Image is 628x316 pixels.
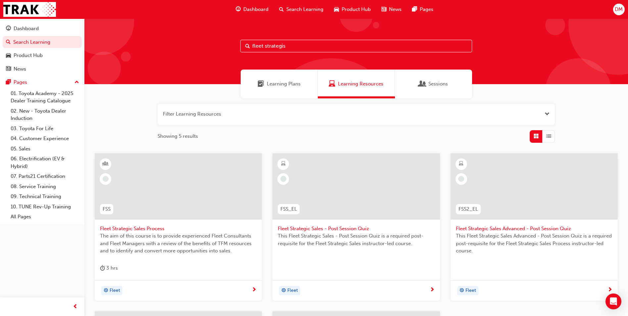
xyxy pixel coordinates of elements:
[3,63,82,75] a: News
[381,5,386,14] span: news-icon
[252,287,257,293] span: next-icon
[241,70,318,98] a: Learning PlansLearning Plans
[281,160,286,168] span: learningResourceType_ELEARNING-icon
[95,153,262,301] a: FSSFleet Strategic Sales ProcessThe aim of this course is to provide experienced Fleet Consultant...
[281,287,286,295] span: target-icon
[342,6,371,13] span: Product Hub
[100,264,118,272] div: 3 hrs
[8,154,82,171] a: 06. Electrification (EV & Hybrid)
[280,176,286,182] span: learningRecordVerb_NONE-icon
[430,287,435,293] span: next-icon
[100,264,105,272] span: duration-icon
[274,3,329,16] a: search-iconSearch Learning
[278,225,434,233] span: Fleet Strategic Sales - Post Session Quiz
[534,132,539,140] span: Grid
[456,225,612,233] span: Fleet Strategic Sales Advanced - Post Session Quiz
[395,70,472,98] a: SessionsSessions
[465,287,476,294] span: Fleet
[3,36,82,48] a: Search Learning
[407,3,439,16] a: pages-iconPages
[287,287,298,294] span: Fleet
[8,171,82,182] a: 07. Parts21 Certification
[240,40,472,52] input: Search...
[6,79,11,85] span: pages-icon
[243,6,268,13] span: Dashboard
[73,303,78,311] span: prev-icon
[8,133,82,144] a: 04. Customer Experience
[6,53,11,59] span: car-icon
[8,202,82,212] a: 10. TUNE Rev-Up Training
[334,5,339,14] span: car-icon
[3,2,56,17] img: Trak
[280,205,297,213] span: FSS_EL
[419,80,426,88] span: Sessions
[74,78,79,87] span: up-icon
[278,232,434,247] span: This Fleet Strategic Sales - Post Session Quiz is a required post-requisite for the Fleet Strateg...
[158,132,198,140] span: Showing 5 results
[3,23,82,35] a: Dashboard
[459,160,463,168] span: learningResourceType_ELEARNING-icon
[8,212,82,222] a: All Pages
[6,39,11,45] span: search-icon
[428,80,448,88] span: Sessions
[272,153,440,301] a: FSS_ELFleet Strategic Sales - Post Session QuizThis Fleet Strategic Sales - Post Session Quiz is ...
[8,106,82,124] a: 02. New - Toyota Dealer Induction
[6,26,11,32] span: guage-icon
[110,287,120,294] span: Fleet
[615,6,623,13] span: DM
[459,205,478,213] span: FSS2_EL
[103,176,109,182] span: learningRecordVerb_NONE-icon
[329,3,376,16] a: car-iconProduct Hub
[613,4,625,15] button: DM
[456,232,612,255] span: This Fleet Strategic Sales Advanced - Post Session Quiz is a required post-requisite for the Flee...
[3,49,82,62] a: Product Hub
[329,80,335,88] span: Learning Resources
[3,76,82,88] button: Pages
[546,132,551,140] span: List
[607,287,612,293] span: next-icon
[376,3,407,16] a: news-iconNews
[451,153,618,301] a: FSS2_ELFleet Strategic Sales Advanced - Post Session QuizThis Fleet Strategic Sales Advanced - Po...
[230,3,274,16] a: guage-iconDashboard
[8,144,82,154] a: 05. Sales
[14,25,39,32] div: Dashboard
[338,80,383,88] span: Learning Resources
[14,79,27,86] div: Pages
[545,110,550,118] button: Open the filter
[14,65,26,73] div: News
[420,6,433,13] span: Pages
[8,182,82,192] a: 08. Service Training
[6,66,11,72] span: news-icon
[3,21,82,76] button: DashboardSearch LearningProduct HubNews
[459,287,464,295] span: target-icon
[412,5,417,14] span: pages-icon
[100,232,257,255] span: The aim of this course is to provide experienced Fleet Consultants and Fleet Managers with a revi...
[8,124,82,134] a: 03. Toyota For Life
[286,6,323,13] span: Search Learning
[236,5,241,14] span: guage-icon
[458,176,464,182] span: learningRecordVerb_NONE-icon
[8,191,82,202] a: 09. Technical Training
[8,88,82,106] a: 01. Toyota Academy - 2025 Dealer Training Catalogue
[267,80,301,88] span: Learning Plans
[100,225,257,233] span: Fleet Strategic Sales Process
[14,52,43,59] div: Product Hub
[245,42,250,50] span: Search
[318,70,395,98] a: Learning ResourcesLearning Resources
[279,5,284,14] span: search-icon
[103,205,111,213] span: FSS
[103,160,108,168] span: learningResourceType_INSTRUCTOR_LED-icon
[605,293,621,309] div: Open Intercom Messenger
[258,80,264,88] span: Learning Plans
[389,6,402,13] span: News
[104,287,108,295] span: target-icon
